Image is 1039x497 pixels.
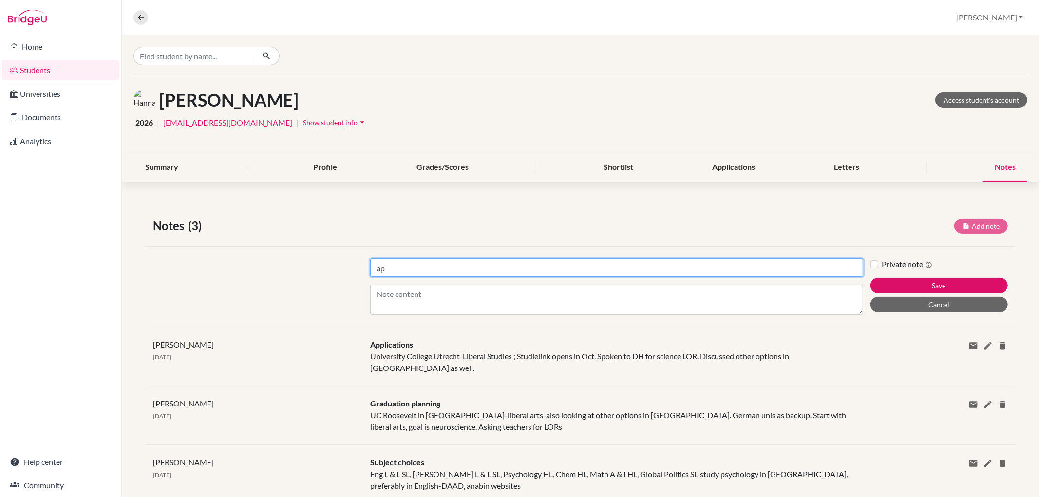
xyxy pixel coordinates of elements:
[153,353,171,361] span: [DATE]
[153,217,188,235] span: Notes
[302,153,349,182] div: Profile
[405,153,480,182] div: Grades/Scores
[133,89,155,111] img: Hannah Kubitz's avatar
[296,117,299,129] span: |
[882,258,933,270] label: Private note
[153,458,214,467] span: [PERSON_NAME]
[983,153,1027,182] div: Notes
[153,340,214,349] span: [PERSON_NAME]
[133,153,190,182] div: Summary
[2,108,119,127] a: Documents
[370,458,424,467] span: Subject choices
[370,340,413,349] span: Applications
[135,117,153,129] span: 2026
[8,10,47,25] img: Bridge-U
[157,117,159,129] span: |
[700,153,767,182] div: Applications
[133,47,254,65] input: Find student by name...
[153,399,214,408] span: [PERSON_NAME]
[870,278,1008,293] button: Save
[870,297,1008,312] button: Cancel
[358,117,367,127] i: arrow_drop_down
[363,339,870,374] div: University College Utrecht-Liberal Studies ; Studielink opens in Oct. Spoken to DH for science LO...
[363,457,870,492] div: Eng L & L SL, [PERSON_NAME] L & L SL, Psychology HL, Chem HL, Math A & I HL, Global Politics SL-s...
[2,476,119,495] a: Community
[363,398,870,433] div: UC Roosevelt in [GEOGRAPHIC_DATA]-liberal arts-also looking at other options in [GEOGRAPHIC_DATA]...
[2,452,119,472] a: Help center
[823,153,871,182] div: Letters
[935,92,1027,108] a: Access student's account
[370,399,440,408] span: Graduation planning
[2,60,119,80] a: Students
[592,153,645,182] div: Shortlist
[303,118,358,127] span: Show student info
[153,412,171,420] span: [DATE]
[954,219,1008,234] button: Add note
[153,471,171,479] span: [DATE]
[302,115,368,130] button: Show student infoarrow_drop_down
[370,258,863,277] input: Note title (required)
[163,117,292,129] a: [EMAIL_ADDRESS][DOMAIN_NAME]
[2,84,119,104] a: Universities
[188,217,206,235] span: (3)
[2,131,119,151] a: Analytics
[952,8,1027,27] button: [PERSON_NAME]
[159,90,299,110] h1: [PERSON_NAME]
[2,37,119,56] a: Home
